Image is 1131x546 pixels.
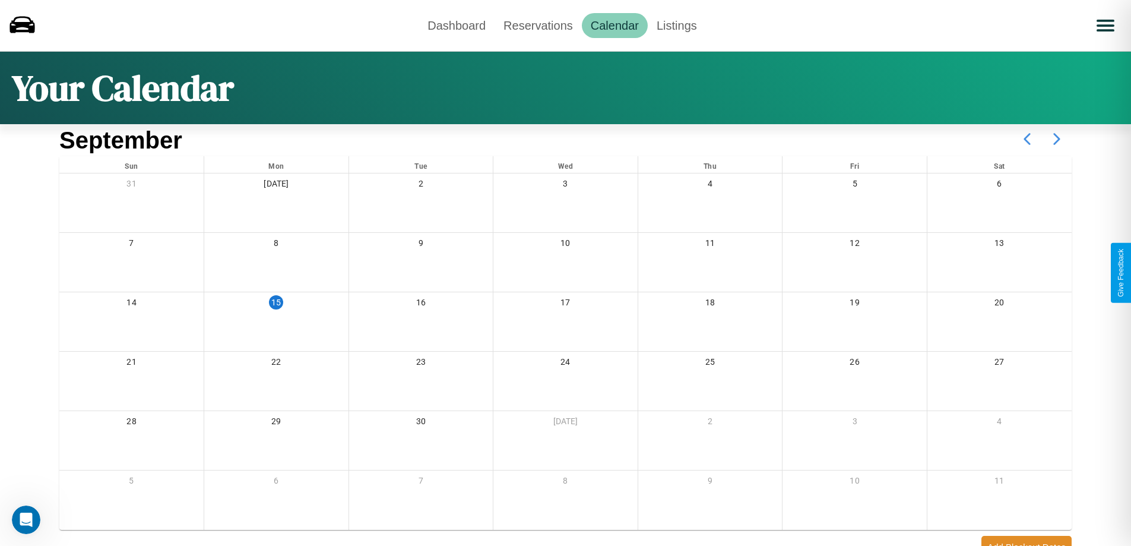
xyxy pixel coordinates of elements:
div: 8 [204,233,349,257]
div: 15 [269,295,283,310]
div: 8 [493,471,638,495]
div: Wed [493,156,638,173]
div: 6 [204,471,349,495]
div: 28 [59,411,204,435]
h1: Your Calendar [12,64,234,112]
div: 21 [59,352,204,376]
div: 29 [204,411,349,435]
div: 3 [493,173,638,198]
div: [DATE] [204,173,349,198]
div: 3 [782,411,927,435]
div: 27 [927,352,1072,376]
div: 12 [782,233,927,257]
button: Open menu [1089,9,1122,42]
a: Listings [648,13,706,38]
div: Give Feedback [1117,249,1125,297]
div: 11 [638,233,782,257]
div: Fri [782,156,927,173]
div: 16 [349,292,493,317]
div: 17 [493,292,638,317]
div: 24 [493,352,638,376]
div: 5 [782,173,927,198]
div: 31 [59,173,204,198]
div: 9 [638,471,782,495]
a: Reservations [495,13,582,38]
div: 22 [204,352,349,376]
div: 2 [349,173,493,198]
h2: September [59,127,182,154]
div: 23 [349,352,493,376]
div: 10 [782,471,927,495]
div: 18 [638,292,782,317]
div: Tue [349,156,493,173]
div: 9 [349,233,493,257]
div: Sun [59,156,204,173]
div: 19 [782,292,927,317]
div: 20 [927,292,1072,317]
div: 7 [349,471,493,495]
div: 5 [59,471,204,495]
a: Dashboard [419,13,495,38]
div: 4 [927,411,1072,435]
iframe: Intercom live chat [12,506,40,534]
div: 14 [59,292,204,317]
div: 2 [638,411,782,435]
a: Calendar [582,13,648,38]
div: 6 [927,173,1072,198]
div: 25 [638,352,782,376]
div: 26 [782,352,927,376]
div: [DATE] [493,411,638,435]
div: 13 [927,233,1072,257]
div: 11 [927,471,1072,495]
div: 30 [349,411,493,435]
div: 4 [638,173,782,198]
div: Sat [927,156,1072,173]
div: Mon [204,156,349,173]
div: 7 [59,233,204,257]
div: Thu [638,156,782,173]
div: 10 [493,233,638,257]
